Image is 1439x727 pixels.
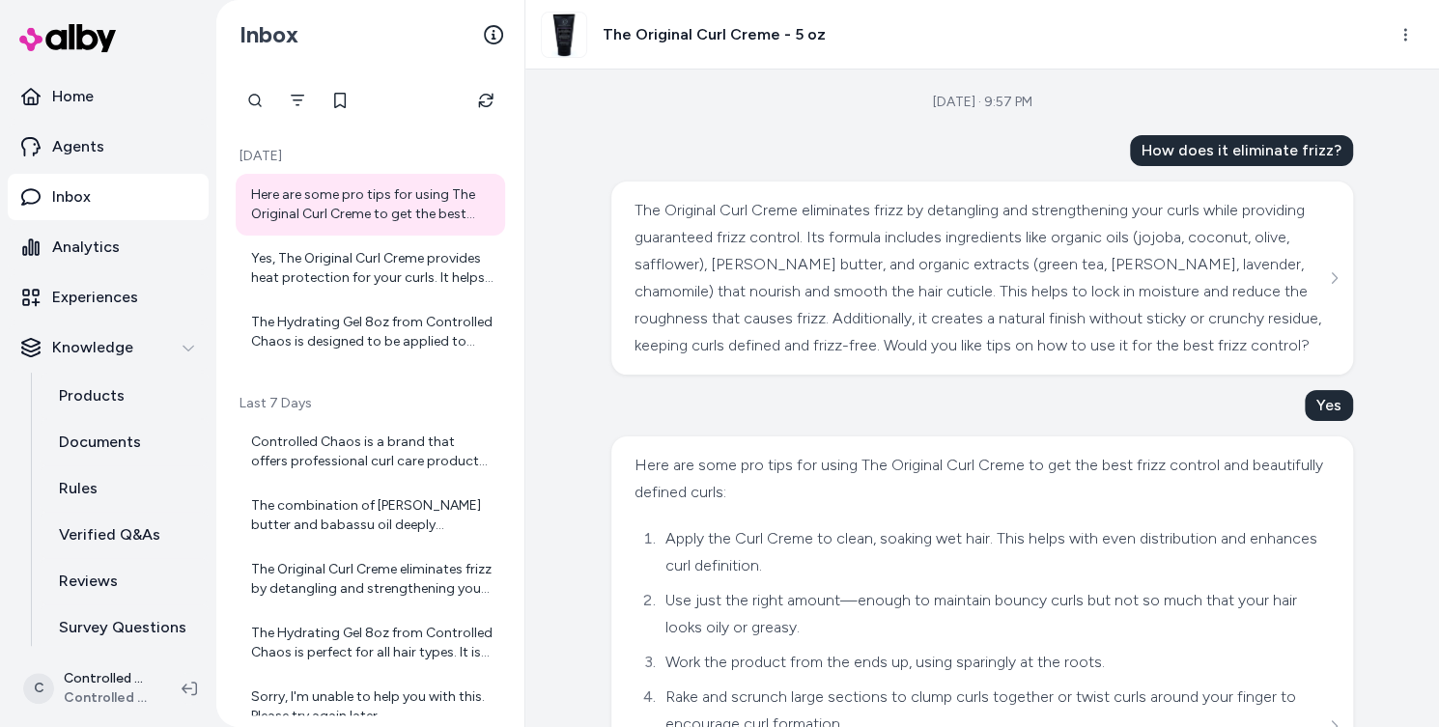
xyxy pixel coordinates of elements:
p: Knowledge [52,336,133,359]
img: alby Logo [19,24,116,52]
div: The Hydrating Gel 8oz from Controlled Chaos is perfect for all hair types. It is designed to hydr... [251,624,494,662]
button: Refresh [466,81,505,120]
p: Verified Q&As [59,523,160,546]
a: Analytics [8,224,209,270]
a: Experiences [8,274,209,321]
div: The combination of [PERSON_NAME] butter and babassu oil deeply moisturizes the hair, which helps ... [251,496,494,535]
a: The Original Curl Creme eliminates frizz by detangling and strengthening your curls while providi... [236,548,505,610]
div: The Hydrating Gel 8oz from Controlled Chaos is designed to be applied to damp hair for best resul... [251,313,494,351]
a: Home [8,73,209,120]
p: Inbox [52,185,91,209]
button: Knowledge [8,324,209,371]
p: Experiences [52,286,138,309]
p: Home [52,85,94,108]
a: Inbox [8,174,209,220]
h2: Inbox [240,20,298,49]
p: [DATE] [236,147,505,166]
div: Here are some pro tips for using The Original Curl Creme to get the best frizz control and beauti... [251,185,494,224]
a: Here are some pro tips for using The Original Curl Creme to get the best frizz control and beauti... [236,174,505,236]
div: Yes [1305,390,1353,421]
a: Survey Questions [40,604,209,651]
div: Controlled Chaos is a brand that offers professional curl care products but does not provide appo... [251,433,494,471]
a: The Hydrating Gel 8oz from Controlled Chaos is designed to be applied to damp hair for best resul... [236,301,505,363]
div: The Original Curl Creme eliminates frizz by detangling and strengthening your curls while providi... [251,560,494,599]
a: Yes, The Original Curl Creme provides heat protection for your curls. It helps safeguard your cur... [236,238,505,299]
h3: The Original Curl Creme - 5 oz [603,23,826,46]
li: Apply the Curl Creme to clean, soaking wet hair. This helps with even distribution and enhances c... [660,525,1325,579]
p: Products [59,384,125,407]
a: Controlled Chaos is a brand that offers professional curl care products but does not provide appo... [236,421,505,483]
p: Survey Questions [59,616,186,639]
p: Analytics [52,236,120,259]
a: The combination of [PERSON_NAME] butter and babassu oil deeply moisturizes the hair, which helps ... [236,485,505,546]
span: Controlled Chaos [64,688,151,708]
a: Agents [8,124,209,170]
p: Agents [52,135,104,158]
a: Products [40,373,209,419]
a: The Hydrating Gel 8oz from Controlled Chaos is perfect for all hair types. It is designed to hydr... [236,612,505,674]
p: Reviews [59,570,118,593]
button: CControlled Chaos ShopifyControlled Chaos [12,657,166,719]
p: Documents [59,431,141,454]
p: Rules [59,477,98,500]
li: Work the product from the ends up, using sparingly at the roots. [660,649,1325,676]
div: [DATE] · 9:57 PM [933,93,1032,112]
div: The Original Curl Creme eliminates frizz by detangling and strengthening your curls while providi... [635,197,1325,359]
a: Documents [40,419,209,465]
img: 5OzCurl_6a9bfac3-aabe-427f-8642-a1399a297fc0.webp [542,13,586,57]
a: Reviews [40,558,209,604]
p: Controlled Chaos Shopify [64,669,151,688]
span: C [23,673,54,704]
a: Rules [40,465,209,512]
p: Last 7 Days [236,394,505,413]
div: Here are some pro tips for using The Original Curl Creme to get the best frizz control and beauti... [635,452,1325,506]
button: Filter [278,81,317,120]
div: Sorry, I'm unable to help you with this. Please try again later. [251,687,494,726]
button: See more [1322,266,1345,290]
div: Yes, The Original Curl Creme provides heat protection for your curls. It helps safeguard your cur... [251,249,494,288]
a: Verified Q&As [40,512,209,558]
div: How does it eliminate frizz? [1130,135,1353,166]
li: Use just the right amount—enough to maintain bouncy curls but not so much that your hair looks oi... [660,587,1325,641]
